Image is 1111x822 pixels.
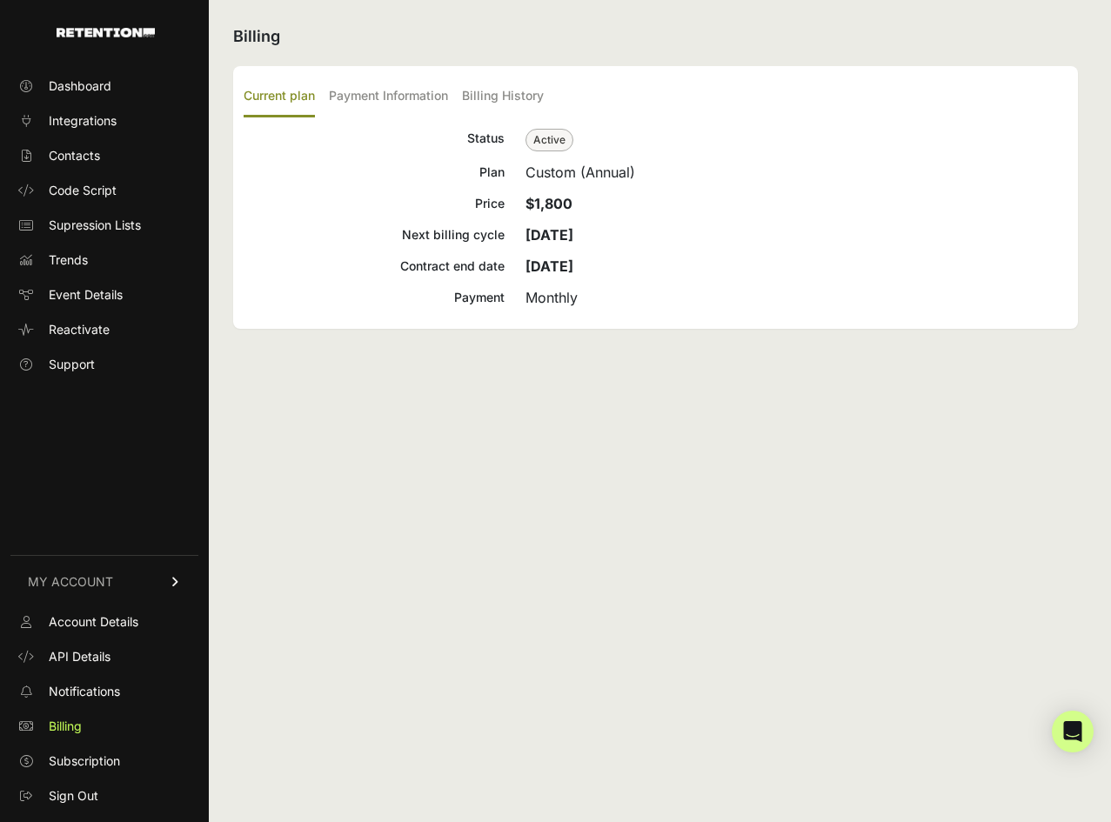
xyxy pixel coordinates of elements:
[49,718,82,735] span: Billing
[28,573,113,591] span: MY ACCOUNT
[10,211,198,239] a: Supression Lists
[244,287,505,308] div: Payment
[10,643,198,671] a: API Details
[525,195,572,212] strong: $1,800
[49,356,95,373] span: Support
[10,316,198,344] a: Reactivate
[244,256,505,277] div: Contract end date
[10,678,198,705] a: Notifications
[525,257,573,275] strong: [DATE]
[233,24,1078,49] h2: Billing
[49,787,98,805] span: Sign Out
[49,251,88,269] span: Trends
[10,351,198,378] a: Support
[1052,711,1094,752] div: Open Intercom Messenger
[10,712,198,740] a: Billing
[49,321,110,338] span: Reactivate
[244,162,505,183] div: Plan
[49,683,120,700] span: Notifications
[244,77,315,117] label: Current plan
[525,162,1067,183] div: Custom (Annual)
[244,128,505,151] div: Status
[10,281,198,309] a: Event Details
[525,129,573,151] span: Active
[10,246,198,274] a: Trends
[525,287,1067,308] div: Monthly
[10,608,198,636] a: Account Details
[10,747,198,775] a: Subscription
[49,648,110,665] span: API Details
[10,142,198,170] a: Contacts
[57,28,155,37] img: Retention.com
[49,182,117,199] span: Code Script
[525,226,573,244] strong: [DATE]
[10,177,198,204] a: Code Script
[10,555,198,608] a: MY ACCOUNT
[10,782,198,810] a: Sign Out
[49,286,123,304] span: Event Details
[49,77,111,95] span: Dashboard
[10,72,198,100] a: Dashboard
[49,613,138,631] span: Account Details
[244,193,505,214] div: Price
[49,147,100,164] span: Contacts
[462,77,544,117] label: Billing History
[10,107,198,135] a: Integrations
[49,217,141,234] span: Supression Lists
[49,112,117,130] span: Integrations
[244,224,505,245] div: Next billing cycle
[329,77,448,117] label: Payment Information
[49,752,120,770] span: Subscription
